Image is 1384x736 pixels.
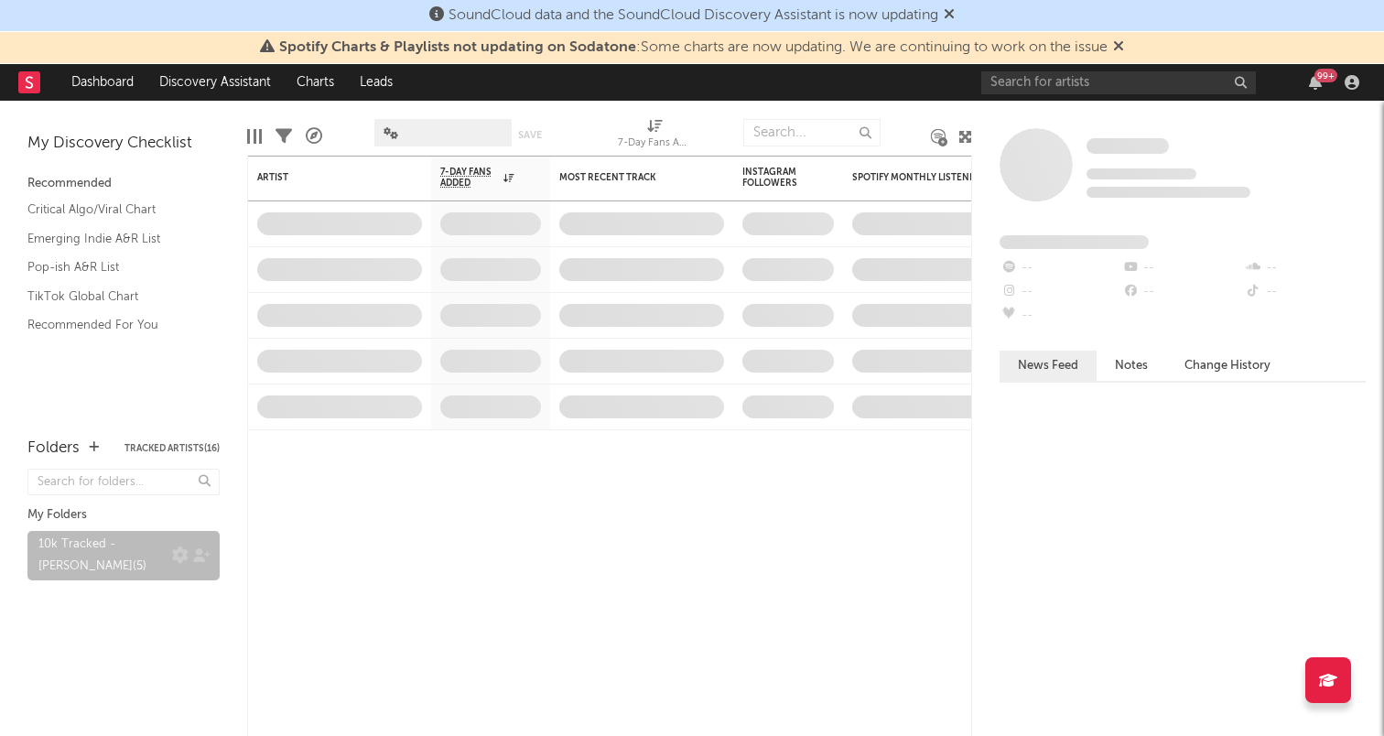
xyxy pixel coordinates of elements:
[1244,256,1366,280] div: --
[1166,351,1289,381] button: Change History
[1087,137,1169,156] a: Some Artist
[27,200,201,220] a: Critical Algo/Viral Chart
[618,110,691,163] div: 7-Day Fans Added (7-Day Fans Added)
[27,287,201,307] a: TikTok Global Chart
[27,504,220,526] div: My Folders
[306,110,322,163] div: A&R Pipeline
[1087,187,1250,198] span: 0 fans last week
[1000,280,1121,304] div: --
[279,40,636,55] span: Spotify Charts & Playlists not updating on Sodatone
[1314,69,1337,82] div: 99 +
[284,64,347,101] a: Charts
[27,173,220,195] div: Recommended
[518,130,542,140] button: Save
[618,133,691,155] div: 7-Day Fans Added (7-Day Fans Added)
[1097,351,1166,381] button: Notes
[27,133,220,155] div: My Discovery Checklist
[59,64,146,101] a: Dashboard
[27,229,201,249] a: Emerging Indie A&R List
[981,71,1256,94] input: Search for artists
[743,119,881,146] input: Search...
[27,469,220,495] input: Search for folders...
[1309,75,1322,90] button: 99+
[1113,40,1124,55] span: Dismiss
[1087,168,1196,179] span: Tracking Since: [DATE]
[38,534,168,578] div: 10k Tracked - [PERSON_NAME] ( 5 )
[27,257,201,277] a: Pop-ish A&R List
[1000,256,1121,280] div: --
[1121,256,1243,280] div: --
[276,110,292,163] div: Filters
[559,172,697,183] div: Most Recent Track
[1000,235,1149,249] span: Fans Added by Platform
[852,172,989,183] div: Spotify Monthly Listeners
[124,444,220,453] button: Tracked Artists(16)
[440,167,499,189] span: 7-Day Fans Added
[27,531,220,580] a: 10k Tracked - [PERSON_NAME](5)
[1000,351,1097,381] button: News Feed
[347,64,405,101] a: Leads
[27,438,80,460] div: Folders
[1244,280,1366,304] div: --
[1000,304,1121,328] div: --
[257,172,395,183] div: Artist
[449,8,938,23] span: SoundCloud data and the SoundCloud Discovery Assistant is now updating
[247,110,262,163] div: Edit Columns
[279,40,1108,55] span: : Some charts are now updating. We are continuing to work on the issue
[1121,280,1243,304] div: --
[1087,138,1169,154] span: Some Artist
[27,315,201,335] a: Recommended For You
[146,64,284,101] a: Discovery Assistant
[944,8,955,23] span: Dismiss
[742,167,806,189] div: Instagram Followers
